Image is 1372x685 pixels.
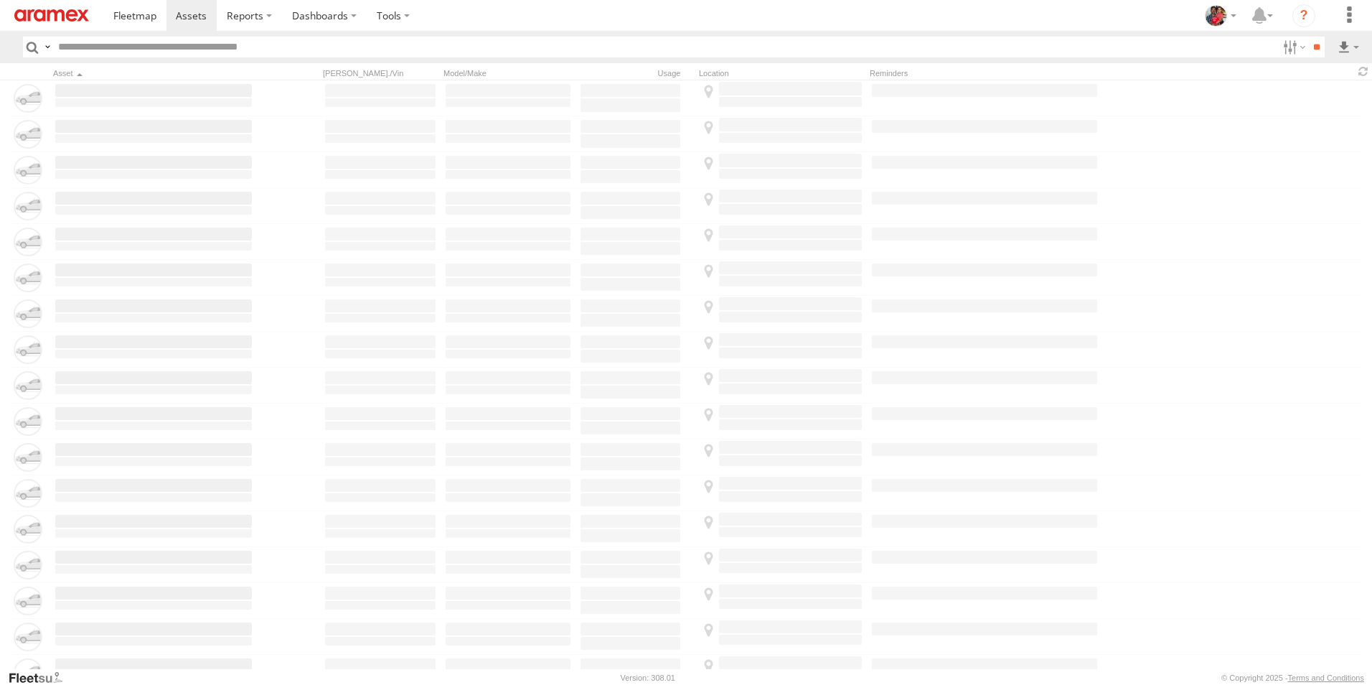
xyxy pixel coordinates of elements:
label: Search Query [42,37,53,57]
div: Version: 308.01 [621,674,675,682]
div: Location [699,68,864,78]
div: Moncy Varghese [1200,5,1241,27]
div: © Copyright 2025 - [1221,674,1364,682]
div: Usage [578,68,693,78]
span: Refresh [1355,65,1372,78]
div: Click to Sort [53,68,254,78]
i: ? [1292,4,1315,27]
div: Reminders [870,68,1099,78]
label: Export results as... [1336,37,1361,57]
label: Search Filter Options [1277,37,1308,57]
img: aramex-logo.svg [14,9,89,22]
div: Model/Make [443,68,573,78]
a: Terms and Conditions [1288,674,1364,682]
a: Visit our Website [8,671,74,685]
div: [PERSON_NAME]./Vin [323,68,438,78]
